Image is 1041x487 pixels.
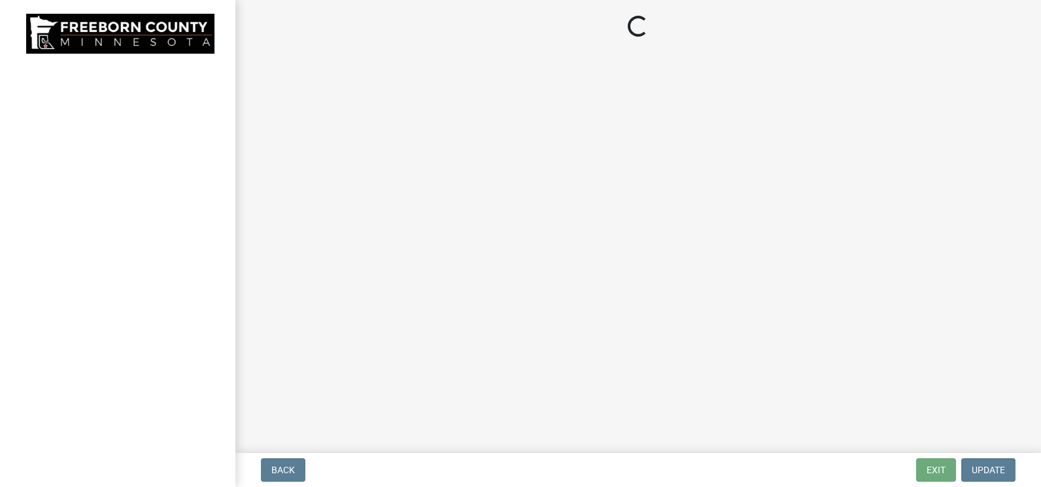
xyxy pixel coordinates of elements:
[916,458,956,482] button: Exit
[261,458,305,482] button: Back
[961,458,1015,482] button: Update
[972,465,1005,475] span: Update
[26,14,214,54] img: Freeborn County, Minnesota
[271,465,295,475] span: Back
